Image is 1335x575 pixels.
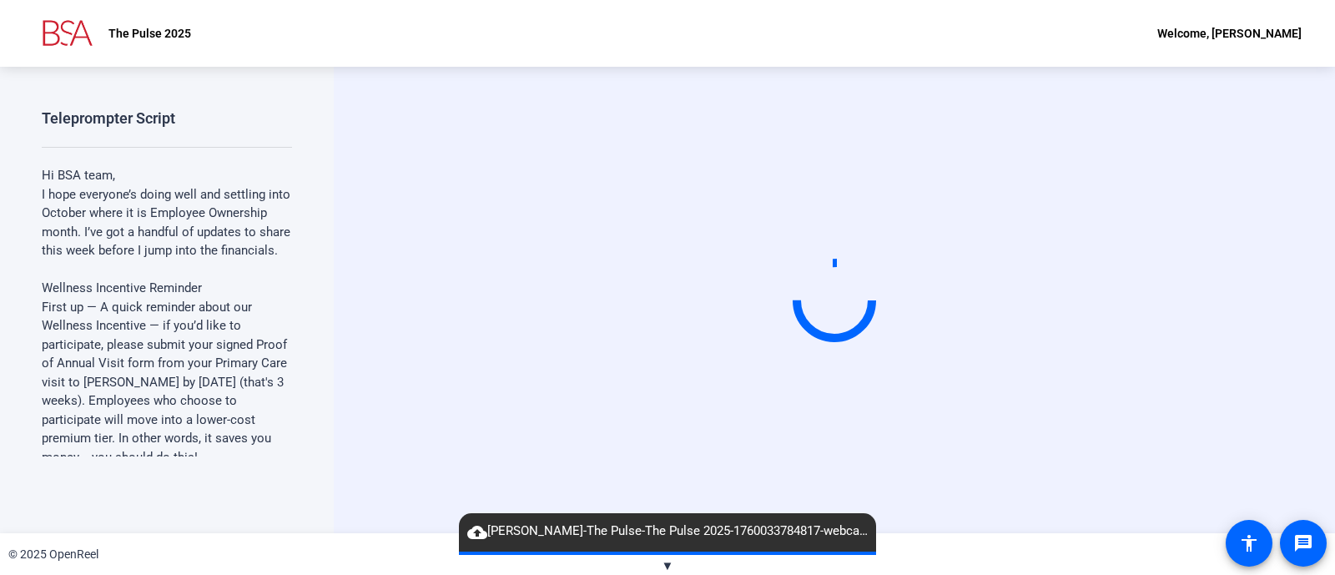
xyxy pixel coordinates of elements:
div: © 2025 OpenReel [8,546,98,563]
mat-icon: accessibility [1239,533,1259,553]
p: I hope everyone’s doing well and settling into October where it is Employee Ownership month. I’ve... [42,185,292,260]
mat-icon: cloud_upload [467,522,487,542]
span: [PERSON_NAME]-The Pulse-The Pulse 2025-1760033784817-webcam [459,522,876,542]
p: Wellness Incentive Reminder [42,279,292,298]
span: ▼ [662,558,674,573]
p: First up — A quick reminder about our Wellness Incentive — if you’d like to participate, please s... [42,298,292,467]
p: Hi BSA team, [42,166,292,185]
mat-icon: message [1293,533,1313,553]
div: Welcome, [PERSON_NAME] [1157,23,1302,43]
img: OpenReel logo [33,17,100,50]
p: The Pulse 2025 [108,23,191,43]
div: Teleprompter Script [42,108,175,129]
